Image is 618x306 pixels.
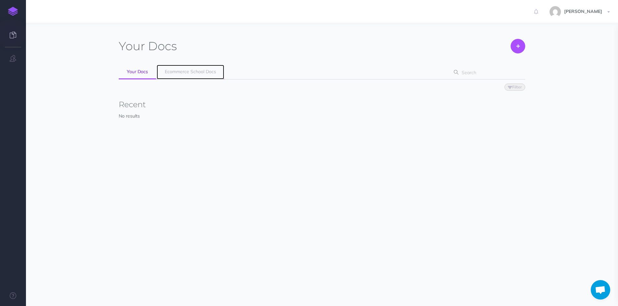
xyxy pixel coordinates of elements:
img: 773ddf364f97774a49de44848d81cdba.jpg [550,6,561,17]
h1: Docs [119,39,177,53]
span: Your Docs [127,69,148,74]
p: No results [119,112,525,119]
span: Ecommerce School Docs [165,69,216,74]
a: Ecommerce School Docs [157,65,224,79]
span: Your [119,39,145,53]
button: Filter [504,84,525,91]
span: [PERSON_NAME] [561,8,605,14]
img: logo-mark.svg [8,7,18,16]
a: Your Docs [119,65,156,79]
a: Aprire la chat [591,280,610,300]
input: Search [460,67,515,78]
h3: Recent [119,100,525,109]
